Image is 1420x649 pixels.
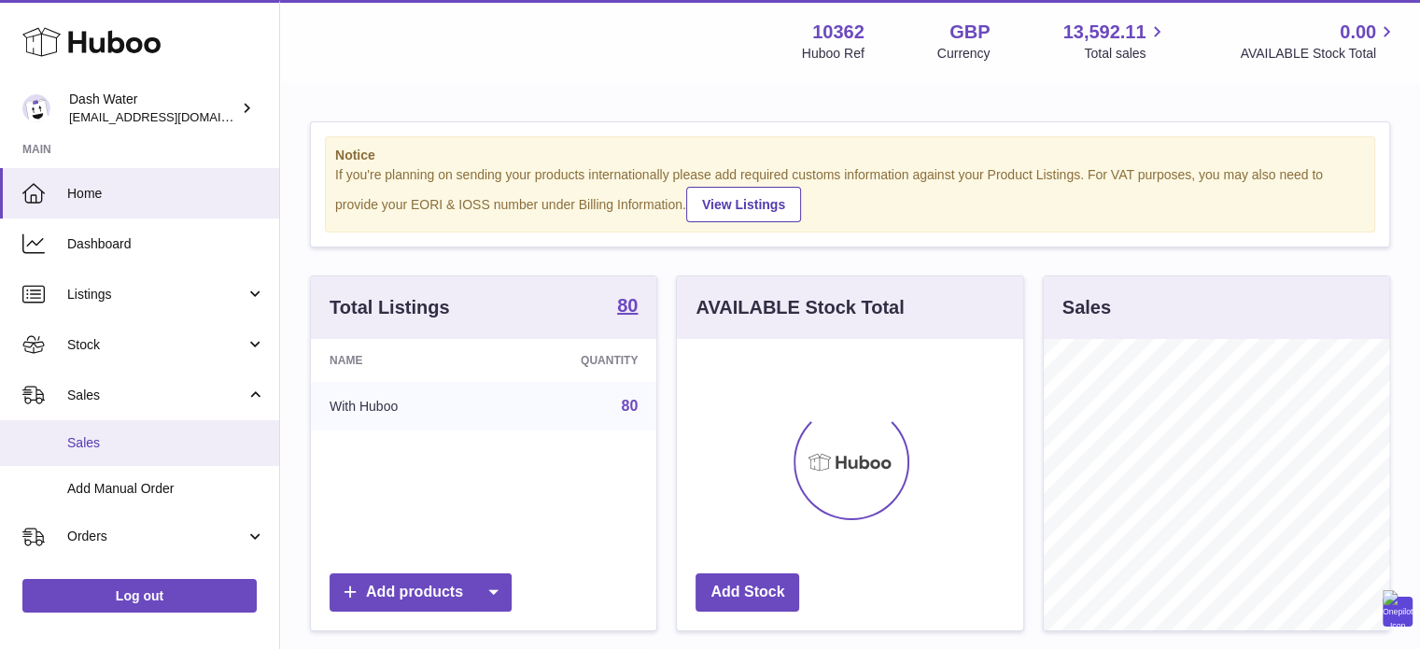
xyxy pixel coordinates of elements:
[335,147,1365,164] strong: Notice
[617,296,638,318] a: 80
[311,382,493,430] td: With Huboo
[69,109,274,124] span: [EMAIL_ADDRESS][DOMAIN_NAME]
[330,573,512,612] a: Add products
[696,295,904,320] h3: AVAILABLE Stock Total
[1084,45,1167,63] span: Total sales
[686,187,801,222] a: View Listings
[67,528,246,545] span: Orders
[311,339,493,382] th: Name
[67,286,246,303] span: Listings
[22,579,257,613] a: Log out
[67,336,246,354] span: Stock
[949,20,990,45] strong: GBP
[67,387,246,404] span: Sales
[1062,20,1146,45] span: 13,592.11
[617,296,638,315] strong: 80
[696,573,799,612] a: Add Stock
[330,295,450,320] h3: Total Listings
[1062,295,1111,320] h3: Sales
[22,94,50,122] img: bea@dash-water.com
[335,166,1365,222] div: If you're planning on sending your products internationally please add required customs informati...
[493,339,656,382] th: Quantity
[937,45,991,63] div: Currency
[1062,20,1167,63] a: 13,592.11 Total sales
[67,480,265,498] span: Add Manual Order
[1240,45,1398,63] span: AVAILABLE Stock Total
[812,20,865,45] strong: 10362
[69,91,237,126] div: Dash Water
[67,434,265,452] span: Sales
[1340,20,1376,45] span: 0.00
[1240,20,1398,63] a: 0.00 AVAILABLE Stock Total
[622,398,639,414] a: 80
[67,235,265,253] span: Dashboard
[67,185,265,203] span: Home
[802,45,865,63] div: Huboo Ref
